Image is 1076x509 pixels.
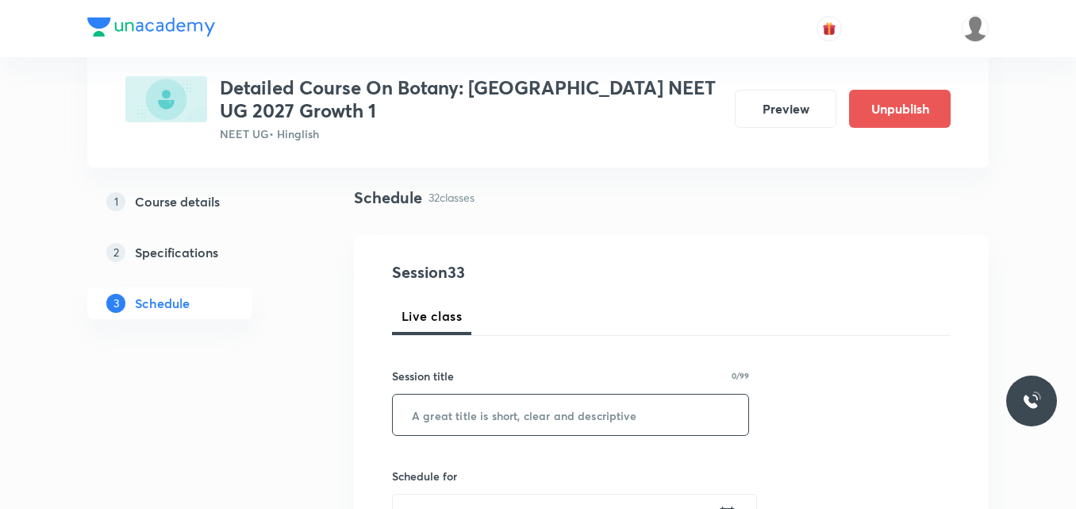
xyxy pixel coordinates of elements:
a: 2Specifications [87,237,303,268]
button: Preview [735,90,836,128]
p: 32 classes [428,189,475,206]
img: 25015664-2F7F-4DC0-84CD-46C4ABFBFCCE_plus.png [125,76,207,122]
h4: Schedule [354,186,422,210]
input: A great title is short, clear and descriptive [393,395,748,435]
span: Live class [402,307,462,326]
p: 3 [106,294,125,313]
h5: Specifications [135,243,218,262]
h4: Session 33 [392,260,682,284]
img: ttu [1022,391,1041,411]
h6: Session title [392,368,454,384]
p: 2 [106,243,125,262]
p: 0/99 [732,372,749,380]
h3: Detailed Course On Botany: [GEOGRAPHIC_DATA] NEET UG 2027 Growth 1 [220,76,722,122]
h6: Schedule for [392,468,749,484]
img: Sudipta Bose [962,15,989,42]
h5: Course details [135,192,220,211]
img: avatar [822,21,836,36]
a: 1Course details [87,186,303,218]
a: Company Logo [87,17,215,40]
p: NEET UG • Hinglish [220,125,722,142]
button: Unpublish [849,90,951,128]
button: avatar [817,16,842,41]
img: Company Logo [87,17,215,37]
h5: Schedule [135,294,190,313]
p: 1 [106,192,125,211]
